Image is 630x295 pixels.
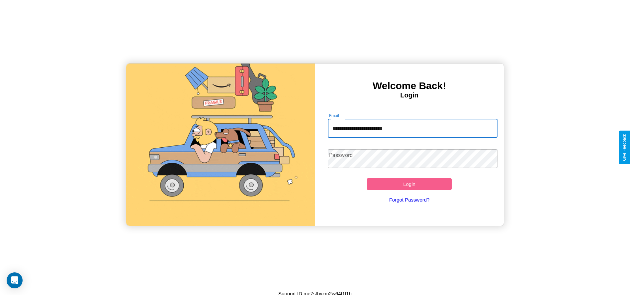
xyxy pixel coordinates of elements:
div: Give Feedback [622,134,627,161]
img: gif [126,64,315,226]
label: Email [329,113,339,118]
h4: Login [315,91,504,99]
a: Forgot Password? [324,190,494,209]
div: Open Intercom Messenger [7,272,23,288]
h3: Welcome Back! [315,80,504,91]
button: Login [367,178,452,190]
